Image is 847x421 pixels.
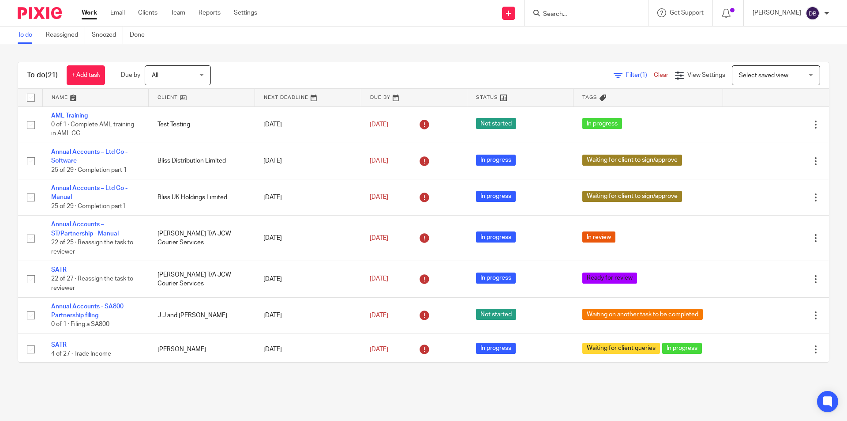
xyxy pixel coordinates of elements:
input: Search [542,11,622,19]
td: [PERSON_NAME] T/A JCW Courier Services [149,216,255,261]
span: Not started [476,309,516,320]
span: Waiting on another task to be completed [582,309,703,320]
span: In review [582,231,615,243]
span: 25 of 29 · Completion part 1 [51,167,127,173]
td: [DATE] [255,297,361,334]
a: Done [130,27,151,44]
span: In progress [476,343,516,354]
td: J J and [PERSON_NAME] [149,297,255,334]
span: In progress [476,231,516,243]
span: [DATE] [370,235,388,241]
td: [PERSON_NAME] T/A JCW Courier Services [149,261,255,297]
span: Waiting for client to sign/approve [582,191,682,202]
a: SATR [51,267,67,273]
span: In progress [476,273,516,284]
h1: To do [27,71,58,80]
a: Clear [654,72,668,78]
td: [DATE] [255,179,361,216]
span: Not started [476,118,516,129]
span: [DATE] [370,346,388,353]
img: Pixie [18,7,62,19]
span: 25 of 29 · Completion part1 [51,203,126,209]
a: To do [18,27,39,44]
a: Reassigned [46,27,85,44]
span: Tags [582,95,597,100]
a: Annual Accounts – ST/Partnership - Manual [51,221,119,236]
p: [PERSON_NAME] [753,8,801,17]
span: [DATE] [370,276,388,282]
td: [DATE] [255,143,361,179]
span: [DATE] [370,194,388,201]
td: [DATE] [255,334,361,365]
a: + Add task [67,65,105,85]
img: svg%3E [806,6,820,20]
td: [DATE] [255,106,361,143]
span: In progress [476,155,516,166]
span: 22 of 25 · Reassign the task to reviewer [51,239,133,255]
a: Snoozed [92,27,123,44]
span: [DATE] [370,158,388,164]
span: 22 of 27 · Reassign the task to reviewer [51,276,133,292]
span: (21) [45,72,58,79]
span: 0 of 1 · Filing a SA800 [51,322,109,328]
a: Annual Accounts – Ltd Co - Manual [51,185,127,200]
span: In progress [582,118,622,129]
a: Annual Accounts – Ltd Co - Software [51,149,127,164]
span: All [152,72,158,79]
td: [DATE] [255,216,361,261]
span: 4 of 27 · Trade Income [51,351,111,357]
td: Bliss Distribution Limited [149,143,255,179]
span: Ready for review [582,273,637,284]
span: Filter [626,72,654,78]
span: View Settings [687,72,725,78]
td: [PERSON_NAME] [149,334,255,365]
a: AML Training [51,113,88,119]
span: Waiting for client queries [582,343,660,354]
span: In progress [662,343,702,354]
td: [DATE] [255,261,361,297]
a: Reports [199,8,221,17]
a: Settings [234,8,257,17]
a: Email [110,8,125,17]
span: [DATE] [370,121,388,128]
td: Test Testing [149,106,255,143]
a: Work [82,8,97,17]
span: [DATE] [370,312,388,319]
span: Waiting for client to sign/approve [582,155,682,166]
a: Annual Accounts - SA800 Partnership filing [51,303,124,319]
a: Clients [138,8,157,17]
span: Get Support [670,10,704,16]
a: Team [171,8,185,17]
span: Select saved view [739,72,788,79]
td: Bliss UK Holdings Limited [149,179,255,216]
p: Due by [121,71,140,80]
span: (1) [640,72,647,78]
span: 0 of 1 · Complete AML training in AML CC [51,121,134,137]
a: SATR [51,342,67,348]
span: In progress [476,191,516,202]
